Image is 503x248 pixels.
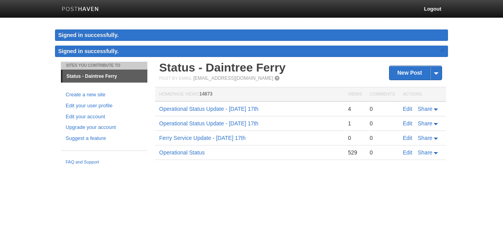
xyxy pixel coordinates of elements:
[403,120,412,127] a: Edit
[159,106,259,112] a: Operational Status Update - [DATE] 17th
[370,134,395,141] div: 0
[389,66,442,80] a: New Post
[159,76,192,81] span: Post by Email
[403,135,412,141] a: Edit
[66,91,143,99] a: Create a new site
[159,135,246,141] a: Ferry Service Update - [DATE] 17th
[348,120,362,127] div: 1
[366,87,399,102] th: Comments
[55,29,448,41] div: Signed in successfully.
[348,149,362,156] div: 529
[370,105,395,112] div: 0
[370,120,395,127] div: 0
[66,134,143,143] a: Suggest a feature
[370,149,395,156] div: 0
[403,149,412,156] a: Edit
[418,135,432,141] span: Share
[66,113,143,121] a: Edit your account
[66,123,143,132] a: Upgrade your account
[348,105,362,112] div: 4
[62,7,99,13] img: Posthaven-bar
[403,106,412,112] a: Edit
[62,70,147,83] a: Status - Daintree Ferry
[66,159,143,166] a: FAQ and Support
[159,61,286,74] a: Status - Daintree Ferry
[159,149,205,156] a: Operational Status
[418,120,432,127] span: Share
[66,102,143,110] a: Edit your user profile
[61,62,147,70] li: Sites You Contribute To
[159,120,259,127] a: Operational Status Update - [DATE] 17th
[348,134,362,141] div: 0
[58,48,119,54] span: Signed in successfully.
[439,46,446,55] a: ×
[399,87,446,102] th: Actions
[155,87,344,102] th: Homepage Views
[344,87,365,102] th: Views
[418,106,432,112] span: Share
[199,91,212,97] span: 14873
[418,149,432,156] span: Share
[193,75,273,81] a: [EMAIL_ADDRESS][DOMAIN_NAME]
